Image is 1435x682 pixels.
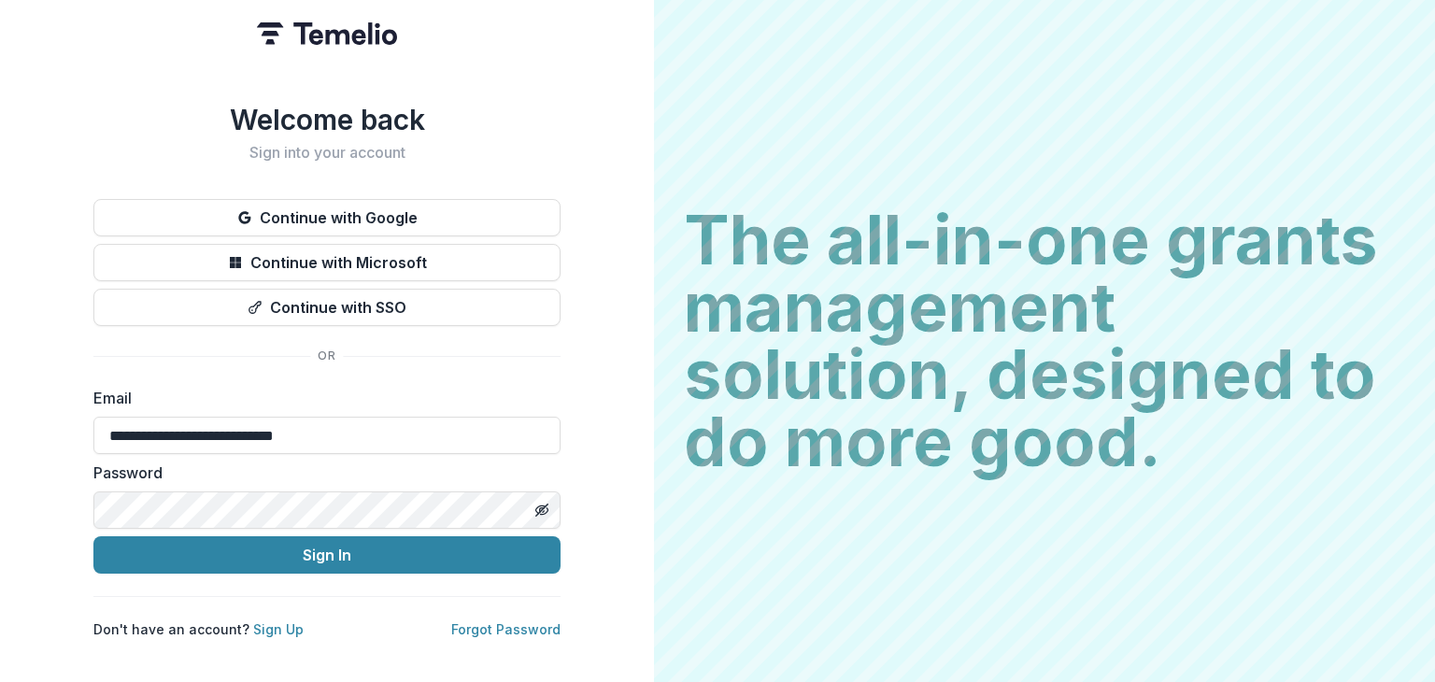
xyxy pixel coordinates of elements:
button: Toggle password visibility [527,495,557,525]
button: Sign In [93,536,561,574]
label: Email [93,387,549,409]
a: Sign Up [253,621,304,637]
h2: Sign into your account [93,144,561,162]
a: Forgot Password [451,621,561,637]
img: Temelio [257,22,397,45]
p: Don't have an account? [93,619,304,639]
label: Password [93,462,549,484]
button: Continue with Google [93,199,561,236]
button: Continue with SSO [93,289,561,326]
h1: Welcome back [93,103,561,136]
button: Continue with Microsoft [93,244,561,281]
